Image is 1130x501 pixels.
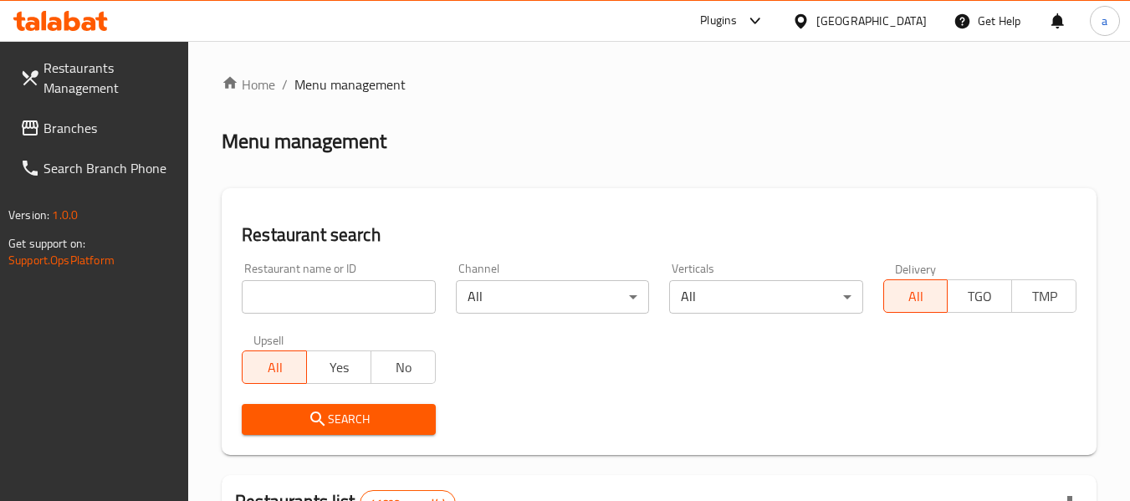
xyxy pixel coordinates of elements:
div: All [456,280,649,314]
span: Yes [314,355,365,380]
span: Get support on: [8,233,85,254]
span: No [378,355,429,380]
span: All [891,284,942,309]
span: TGO [954,284,1005,309]
h2: Menu management [222,128,386,155]
div: [GEOGRAPHIC_DATA] [816,12,927,30]
nav: breadcrumb [222,74,1097,95]
span: Menu management [294,74,406,95]
button: Yes [306,350,371,384]
span: a [1102,12,1107,30]
a: Home [222,74,275,95]
div: Plugins [700,11,737,31]
span: All [249,355,300,380]
span: Restaurants Management [43,58,176,98]
button: All [242,350,307,384]
h2: Restaurant search [242,222,1076,248]
span: Branches [43,118,176,138]
li: / [282,74,288,95]
button: All [883,279,948,313]
span: TMP [1019,284,1070,309]
input: Search for restaurant name or ID.. [242,280,435,314]
span: Search [255,409,422,430]
button: TGO [947,279,1012,313]
a: Search Branch Phone [7,148,189,188]
span: Version: [8,204,49,226]
a: Branches [7,108,189,148]
button: TMP [1011,279,1076,313]
div: All [669,280,862,314]
span: 1.0.0 [52,204,78,226]
label: Upsell [253,334,284,345]
button: Search [242,404,435,435]
button: No [371,350,436,384]
span: Search Branch Phone [43,158,176,178]
a: Restaurants Management [7,48,189,108]
a: Support.OpsPlatform [8,249,115,271]
label: Delivery [895,263,937,274]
